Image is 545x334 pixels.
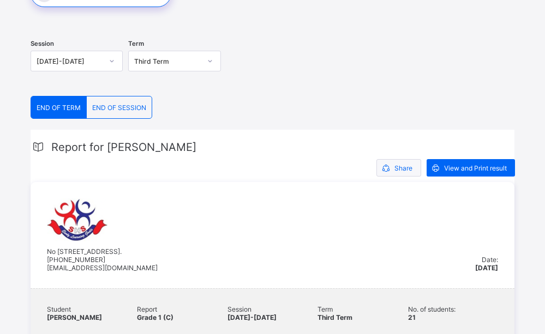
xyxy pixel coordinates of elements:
[37,104,81,112] span: END OF TERM
[227,305,318,313] span: Session
[444,164,507,172] span: View and Print result
[137,305,227,313] span: Report
[318,305,408,313] span: Term
[318,313,352,321] span: Third Term
[482,256,498,264] span: Date:
[47,313,102,321] span: [PERSON_NAME]
[128,40,144,47] span: Term
[227,313,277,321] span: [DATE]-[DATE]
[92,104,146,112] span: END OF SESSION
[475,264,498,272] span: [DATE]
[51,141,196,154] span: Report for [PERSON_NAME]
[37,57,103,65] div: [DATE]-[DATE]
[47,198,108,242] img: sweethaven.png
[408,305,498,313] span: No. of students:
[31,40,54,47] span: Session
[134,57,200,65] div: Third Term
[47,305,137,313] span: Student
[408,313,416,321] span: 21
[394,164,412,172] span: Share
[137,313,173,321] span: Grade 1 (C)
[47,247,158,272] span: No [STREET_ADDRESS]. [PHONE_NUMBER] [EMAIL_ADDRESS][DOMAIN_NAME]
